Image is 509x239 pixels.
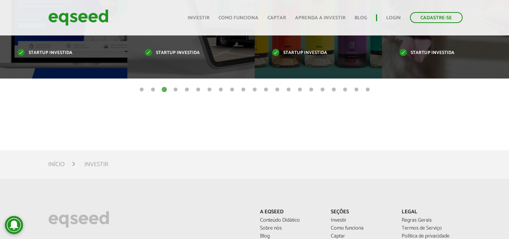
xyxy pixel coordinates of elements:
a: Termos de Serviço [402,226,461,231]
a: Política de privacidade [402,234,461,239]
li: Investir [84,159,108,170]
a: Investir [331,218,390,223]
button: 13 of 21 [274,86,281,94]
button: 14 of 21 [285,86,292,94]
a: Login [386,15,401,20]
a: Captar [331,234,390,239]
p: Startup investida [399,51,481,55]
a: Como funciona [331,226,390,231]
button: 12 of 21 [262,86,270,94]
p: Startup investida [17,51,99,55]
button: 18 of 21 [330,86,338,94]
button: 20 of 21 [353,86,360,94]
a: Aprenda a investir [295,15,345,20]
button: 8 of 21 [217,86,225,94]
button: 2 of 21 [149,86,157,94]
button: 11 of 21 [251,86,258,94]
img: EqSeed [48,8,109,28]
p: A EqSeed [260,209,319,216]
button: 9 of 21 [228,86,236,94]
a: Captar [267,15,286,20]
a: Conteúdo Didático [260,218,319,223]
button: 10 of 21 [240,86,247,94]
a: Início [48,162,65,168]
button: 6 of 21 [194,86,202,94]
button: 21 of 21 [364,86,371,94]
button: 1 of 21 [138,86,145,94]
p: Startup investida [272,51,353,55]
button: 3 of 21 [160,86,168,94]
p: Seções [331,209,390,216]
button: 7 of 21 [206,86,213,94]
button: 4 of 21 [172,86,179,94]
p: Startup investida [145,51,226,55]
a: Blog [355,15,367,20]
a: Blog [260,234,319,239]
a: Cadastre-se [410,12,463,23]
a: Regras Gerais [402,218,461,223]
p: Legal [402,209,461,216]
button: 5 of 21 [183,86,191,94]
button: 15 of 21 [296,86,304,94]
button: 16 of 21 [307,86,315,94]
button: 17 of 21 [319,86,326,94]
img: EqSeed Logo [48,209,109,230]
button: 19 of 21 [341,86,349,94]
a: Investir [188,15,209,20]
a: Como funciona [219,15,258,20]
a: Sobre nós [260,226,319,231]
